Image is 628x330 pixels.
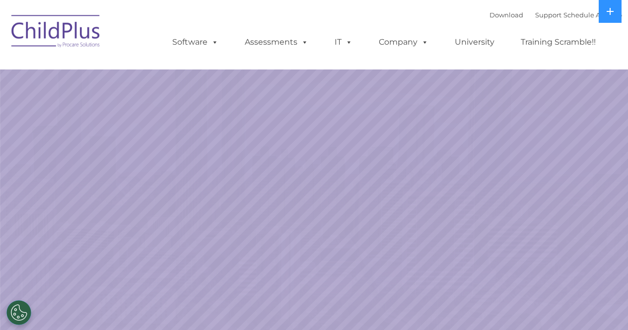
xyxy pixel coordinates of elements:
[369,32,438,52] a: Company
[235,32,318,52] a: Assessments
[511,32,606,52] a: Training Scramble!!
[325,32,362,52] a: IT
[563,11,622,19] a: Schedule A Demo
[162,32,228,52] a: Software
[426,187,533,215] a: Learn More
[489,11,622,19] font: |
[6,300,31,325] button: Cookies Settings
[6,8,106,58] img: ChildPlus by Procare Solutions
[445,32,504,52] a: University
[535,11,561,19] a: Support
[489,11,523,19] a: Download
